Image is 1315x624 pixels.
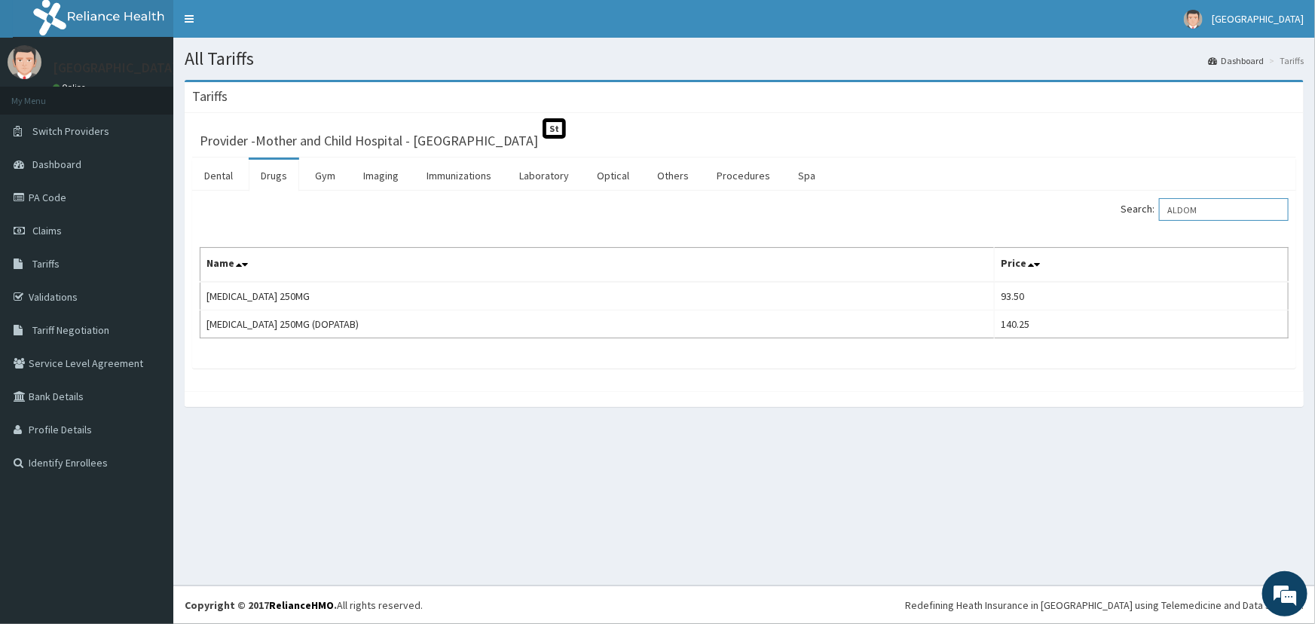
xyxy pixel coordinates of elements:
td: [MEDICAL_DATA] 250MG [200,282,995,310]
h1: All Tariffs [185,49,1304,69]
li: Tariffs [1265,54,1304,67]
span: We're online! [87,190,208,342]
div: Redefining Heath Insurance in [GEOGRAPHIC_DATA] using Telemedicine and Data Science! [905,598,1304,613]
textarea: Type your message and hit 'Enter' [8,411,287,464]
span: Dashboard [32,158,81,171]
footer: All rights reserved. [173,586,1315,624]
th: Name [200,248,995,283]
a: Dental [192,160,245,191]
a: Laboratory [507,160,581,191]
a: Immunizations [414,160,503,191]
span: Switch Providers [32,124,109,138]
td: [MEDICAL_DATA] 250MG (DOPATAB) [200,310,995,338]
span: St [543,118,566,139]
h3: Tariffs [192,90,228,103]
img: d_794563401_company_1708531726252_794563401 [28,75,61,113]
span: Claims [32,224,62,237]
a: Online [53,82,89,93]
td: 140.25 [995,310,1289,338]
a: Gym [303,160,347,191]
input: Search: [1159,198,1289,221]
td: 93.50 [995,282,1289,310]
a: Dashboard [1208,54,1264,67]
label: Search: [1121,198,1289,221]
a: Procedures [705,160,782,191]
th: Price [995,248,1289,283]
div: Chat with us now [78,84,253,104]
strong: Copyright © 2017 . [185,598,337,612]
a: Spa [786,160,827,191]
div: Minimize live chat window [247,8,283,44]
a: Drugs [249,160,299,191]
img: User Image [1184,10,1203,29]
a: Others [645,160,701,191]
span: Tariff Negotiation [32,323,109,337]
img: User Image [8,45,41,79]
p: [GEOGRAPHIC_DATA] [53,61,177,75]
a: Imaging [351,160,411,191]
span: Tariffs [32,257,60,271]
a: RelianceHMO [269,598,334,612]
h3: Provider - Mother and Child Hospital - [GEOGRAPHIC_DATA] [200,134,538,148]
span: [GEOGRAPHIC_DATA] [1212,12,1304,26]
a: Optical [585,160,641,191]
